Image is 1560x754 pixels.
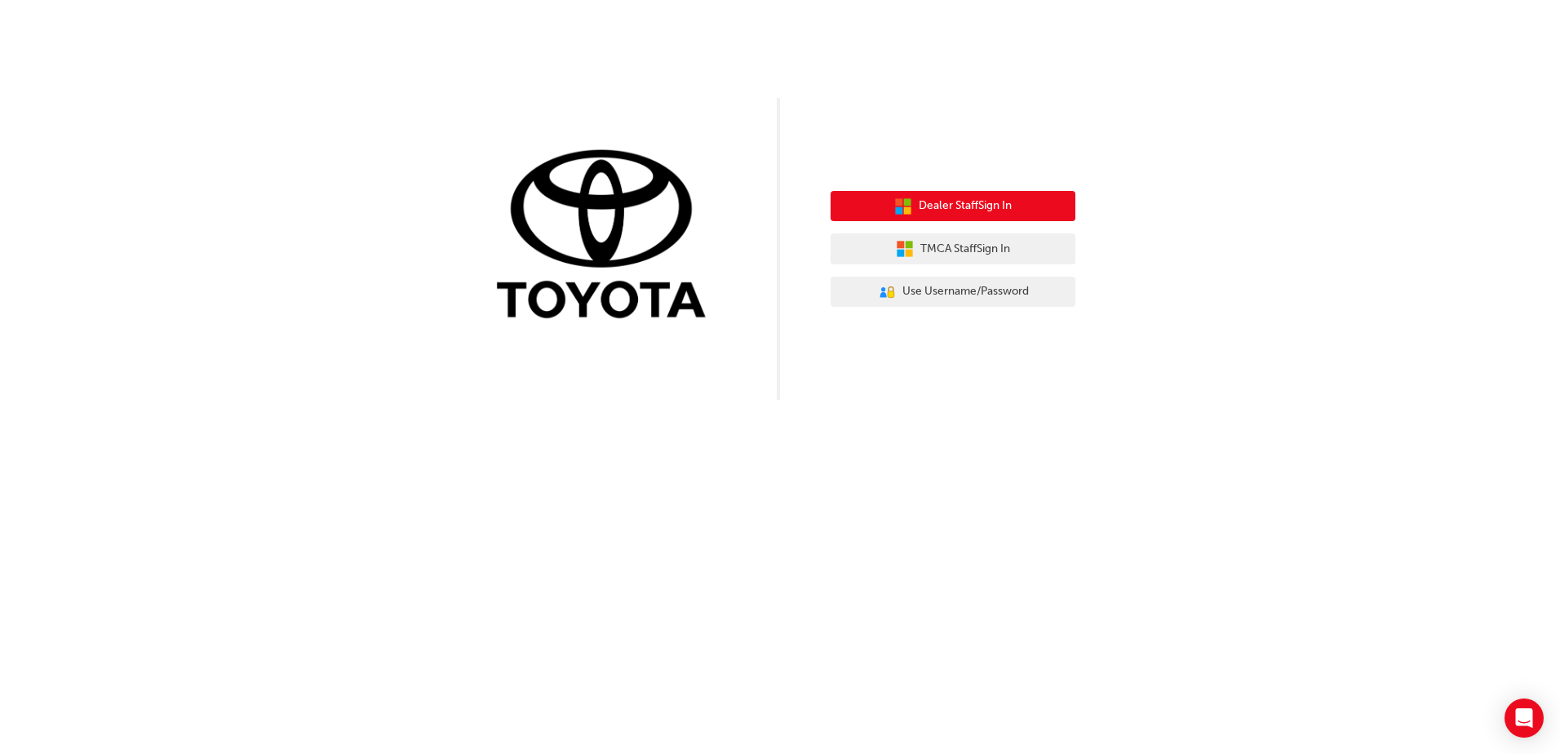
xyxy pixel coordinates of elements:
[1505,699,1544,738] div: Open Intercom Messenger
[485,146,729,326] img: Trak
[919,197,1012,215] span: Dealer Staff Sign In
[831,277,1075,308] button: Use Username/Password
[831,233,1075,264] button: TMCA StaffSign In
[920,240,1010,259] span: TMCA Staff Sign In
[831,191,1075,222] button: Dealer StaffSign In
[902,282,1029,301] span: Use Username/Password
